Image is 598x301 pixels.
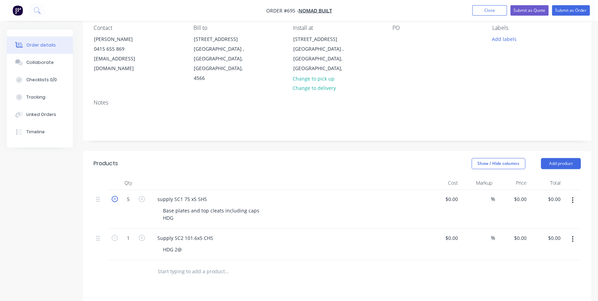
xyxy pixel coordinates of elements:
[552,5,590,16] button: Submit as Order
[157,265,296,278] input: Start typing to add a product...
[26,111,56,118] div: Linked Orders
[94,44,151,54] div: 0415 655 869
[188,34,257,83] div: [STREET_ADDRESS][GEOGRAPHIC_DATA] , [GEOGRAPHIC_DATA], [GEOGRAPHIC_DATA], 4566
[26,42,56,48] div: Order details
[26,77,57,83] div: Checklists 0/0
[7,123,73,141] button: Timeline
[94,54,151,73] div: [EMAIL_ADDRESS][DOMAIN_NAME]
[492,25,581,31] div: Labels
[12,5,23,16] img: Factory
[287,34,357,74] div: [STREET_ADDRESS][GEOGRAPHIC_DATA] , [GEOGRAPHIC_DATA], [GEOGRAPHIC_DATA],
[293,44,351,73] div: [GEOGRAPHIC_DATA] , [GEOGRAPHIC_DATA], [GEOGRAPHIC_DATA],
[157,244,188,254] div: HDG 2@
[495,176,529,190] div: Price
[193,34,251,44] div: [STREET_ADDRESS]
[94,159,118,168] div: Products
[7,54,73,71] button: Collaborate
[26,129,45,135] div: Timeline
[293,34,351,44] div: [STREET_ADDRESS]
[491,195,495,203] span: %
[472,5,507,16] button: Close
[298,7,332,14] a: Nomad Built
[157,206,265,223] div: Base plates and top cleats including caps HDG
[94,34,151,44] div: [PERSON_NAME]
[488,34,520,43] button: Add labels
[461,176,495,190] div: Markup
[94,25,182,31] div: Contact
[541,158,581,169] button: Add product
[193,44,251,83] div: [GEOGRAPHIC_DATA] , [GEOGRAPHIC_DATA], [GEOGRAPHIC_DATA], 4566
[152,194,213,204] div: supply SC1 75 x5 SHS
[510,5,548,16] button: Submit as Quote
[491,234,495,242] span: %
[289,83,340,93] button: Change to delivery
[26,59,54,66] div: Collaborate
[152,233,219,243] div: Supply SC2 101.6x5 CHS
[426,176,461,190] div: Cost
[7,36,73,54] button: Order details
[88,34,157,74] div: [PERSON_NAME]0415 655 869[EMAIL_ADDRESS][DOMAIN_NAME]
[7,89,73,106] button: Tracking
[7,106,73,123] button: Linked Orders
[293,25,381,31] div: Install at
[107,176,149,190] div: Qty
[266,7,298,14] span: Order #695 -
[94,99,581,106] div: Notes
[193,25,281,31] div: Bill to
[7,71,73,89] button: Checklists 0/0
[26,94,45,100] div: Tracking
[471,158,525,169] button: Show / Hide columns
[392,25,481,31] div: PO
[529,176,563,190] div: Total
[289,74,338,83] button: Change to pick up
